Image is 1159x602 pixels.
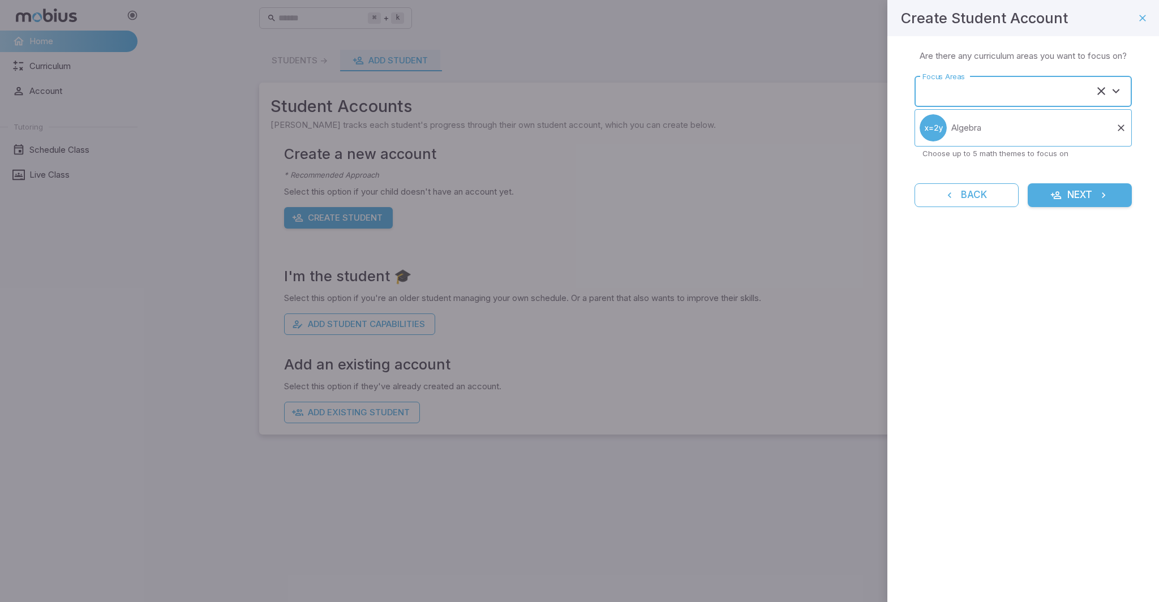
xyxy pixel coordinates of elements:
button: Open [1108,83,1124,99]
p: Algebra [951,122,981,134]
button: Next [1028,183,1132,207]
div: Algebra [920,114,947,141]
p: Are there any curriculum areas you want to focus on? [920,50,1127,62]
button: Clear [1093,83,1109,99]
button: Back [915,183,1019,207]
label: Focus Areas [922,71,965,82]
h4: Create Student Account [901,7,1068,29]
p: Choose up to 5 math themes to focus on [922,148,1124,158]
li: Click to remove [915,109,1132,147]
